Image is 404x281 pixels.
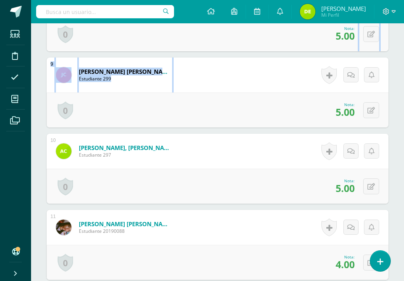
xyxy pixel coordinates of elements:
a: [PERSON_NAME] [PERSON_NAME] [79,220,172,228]
a: 0 [57,25,73,43]
a: [PERSON_NAME] [PERSON_NAME] [79,68,172,75]
a: 0 [57,101,73,119]
div: Nota: [336,178,355,183]
a: 0 [57,254,73,272]
img: 897f70db14324055f54984275383b54d.png [56,220,71,235]
span: Estudiante 20190088 [79,228,172,234]
span: 4.00 [336,258,355,271]
span: 5.00 [336,29,355,42]
img: 29c298bc4911098bb12dddd104e14123.png [300,4,315,19]
span: 5.00 [336,182,355,195]
input: Busca un usuario... [36,5,174,18]
div: Nota: [336,102,355,107]
img: 165098d053e23e2733ee5b14801fc5bb.png [56,67,71,83]
img: 39b006be75223f6755af0a6be8707120.png [56,143,71,159]
div: Nota: [336,254,355,260]
span: [PERSON_NAME] [321,5,366,12]
div: Nota: [336,26,355,31]
span: Mi Perfil [321,12,366,18]
a: 0 [57,178,73,195]
a: [PERSON_NAME], [PERSON_NAME] [79,144,172,152]
span: Estudiante 297 [79,152,172,158]
span: Estudiante 299 [79,75,172,82]
span: 5.00 [336,105,355,119]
